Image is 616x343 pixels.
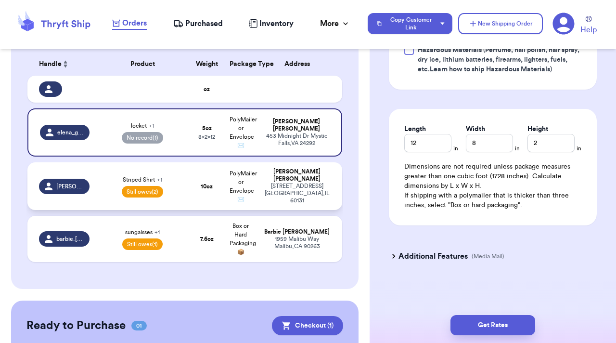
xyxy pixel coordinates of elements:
a: Purchased [173,18,223,29]
span: (Perfume, nail polish, hair spray, dry ice, lithium batteries, firearms, lighters, fuels, etc. ) [418,47,579,73]
span: Help [580,24,597,36]
th: Package Type [224,53,257,76]
span: PolyMailer or Envelope ✉️ [230,117,257,148]
span: sungalsses [125,229,160,235]
div: More [320,18,350,29]
label: Length [404,124,426,134]
button: Get Rates [450,315,535,335]
th: Address [257,53,342,76]
label: Width [466,124,485,134]
span: elena_gilbert [57,129,84,136]
button: Sort ascending [62,58,69,70]
h3: Additional Features [398,251,468,262]
th: Product [95,53,190,76]
span: in [577,145,581,152]
span: + 1 [157,177,162,183]
strong: 5 oz [202,125,212,131]
span: Striped Shirt [123,177,162,183]
span: 8 x 2 x 12 [198,134,215,140]
strong: 7.6 oz [200,236,214,242]
span: locket [131,123,154,129]
strong: 10 oz [201,184,213,189]
span: Still owes (1) [122,238,163,250]
div: [PERSON_NAME] [PERSON_NAME] [263,118,330,132]
span: + 1 [154,229,160,235]
a: Help [580,16,597,36]
span: Orders [122,17,147,29]
h2: Ready to Purchase [26,318,126,333]
a: Learn how to ship Hazardous Materials [430,66,550,73]
span: Handle [39,59,62,69]
span: Purchased [185,18,223,29]
button: New Shipping Order [458,13,543,34]
span: barbie.[PERSON_NAME] [56,235,84,243]
span: Hazardous Materials [418,47,482,53]
div: Dimensions are not required unless package measures greater than one cubic foot (1728 inches). Ca... [404,162,581,210]
div: [PERSON_NAME] [PERSON_NAME] [263,168,331,183]
div: 1959 Malibu Way Malibu , CA 90263 [263,236,331,250]
span: PolyMailer or Envelope ✉️ [230,171,257,202]
button: Checkout (1) [272,316,343,335]
strong: oz [204,86,210,92]
p: If shipping with a polymailer that is thicker than three inches, select "Box or hard packaging". [404,191,581,210]
span: Inventory [259,18,294,29]
div: [STREET_ADDRESS] [GEOGRAPHIC_DATA] , IL 60131 [263,183,331,204]
p: (Media Mail) [472,252,504,260]
span: in [453,145,458,152]
span: Box or Hard Packaging 📦 [230,223,256,255]
a: Orders [112,17,147,30]
span: No record (1) [122,132,163,144]
span: 01 [131,321,147,330]
span: + 1 [149,123,154,129]
th: Weight [190,53,224,76]
a: Inventory [249,18,294,29]
button: Copy Customer Link [368,13,452,34]
span: Still owes (2) [122,186,163,198]
div: Barbie [PERSON_NAME] [263,228,331,236]
div: 453 Midnight Dr Mystic Falls , VA 24292 [263,132,330,147]
span: [PERSON_NAME] [56,183,84,190]
span: in [515,145,520,152]
label: Height [527,124,548,134]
